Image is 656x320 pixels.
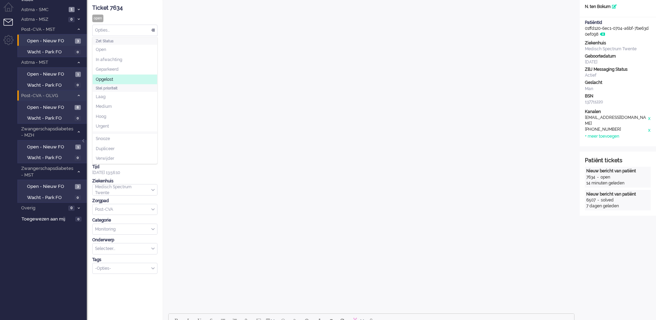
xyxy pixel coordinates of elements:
div: + meer toevoegen [585,133,619,139]
div: Medisch Spectrum Twente [585,46,651,52]
a: Wacht - Park FO 0 [20,114,86,122]
span: Toegewezen aan mij [22,216,73,223]
a: Wacht - Park FO 0 [20,81,86,89]
div: Tags [92,257,157,263]
span: Astma - MST [20,59,74,66]
div: Actief [585,72,651,78]
span: Astma - SMC [20,7,67,13]
div: - [596,197,601,203]
span: Open - Nieuw FO [27,71,74,78]
div: 14 minuten geleden [586,180,649,186]
div: Tijd [92,164,157,170]
div: 7 dagen geleden [586,203,649,209]
span: Zwangerschapsdiabetes - MST [20,165,74,178]
span: Verwijder [96,156,114,162]
div: open [92,15,103,22]
span: Open - Nieuw FO [27,104,73,111]
div: Geslacht [585,80,651,86]
li: Admin menu [3,35,19,51]
span: Urgent [96,123,109,129]
li: Tickets menu [3,19,19,34]
li: Dupliceer [93,144,157,154]
span: 8 [75,105,81,110]
div: [PHONE_NUMBER] [585,127,647,133]
span: Zwangerschapsdiabetes - MZH [20,126,74,139]
div: 01ffd120-6ec1-0704-a6bf-7be63d0ef098 [580,20,656,37]
div: - [595,174,600,180]
span: 1 [69,7,75,12]
div: open [600,174,610,180]
span: Open [96,47,106,53]
div: Man [585,86,651,92]
li: Stel prioriteit [93,84,157,131]
a: Open - Nieuw FO 8 [20,103,86,111]
span: Hoog [96,114,106,120]
span: 3 [75,38,81,44]
li: Opgelost [93,75,157,85]
span: Overig [20,205,66,211]
span: 0 [75,83,81,88]
li: Hoog [93,112,157,122]
li: Laag [93,92,157,102]
span: Wacht - Park FO [27,82,73,89]
div: PatiëntId [585,20,651,26]
a: Open - Nieuw FO 3 [20,37,86,44]
span: 0 [75,116,81,121]
div: Select Tags [92,263,157,274]
a: Open - Nieuw FO 1 [20,70,86,78]
span: 0 [68,206,75,211]
div: Onderwerp [92,237,157,243]
ul: Zet Status [93,45,157,84]
span: Open - Nieuw FO [27,144,74,150]
div: Categorie [92,217,157,223]
li: Open [93,45,157,55]
span: Laag [96,94,105,100]
div: [DATE] 13:56:10 [92,164,157,176]
a: Wacht - Park FO 0 [20,193,86,201]
span: Astma - MSZ [20,16,66,23]
span: 0 [75,50,81,55]
div: Zorgpad [92,198,157,204]
div: Nieuw bericht van patiënt [586,168,649,174]
a: Open - Nieuw FO 3 [20,182,86,190]
div: Ziekenhuis [92,178,157,184]
span: Zet Status [96,38,113,43]
div: Ziekenhuis [585,40,651,46]
span: 0 [68,17,75,22]
a: Open - Nieuw FO 1 [20,143,86,150]
li: Urgent [93,121,157,131]
span: Stel prioriteit [96,86,118,90]
div: Ticket 7634 [92,4,157,12]
div: Kanalen [585,109,651,115]
span: Wacht - Park FO [27,155,73,161]
li: Zet Status [93,37,157,85]
body: Rich Text Area. Press ALT-0 for help. [3,3,403,15]
div: BSN [585,93,651,99]
span: Geparkeerd [96,67,119,72]
span: 1 [75,145,81,150]
div: N. ten Bokum [580,4,656,10]
li: In afwachting [93,55,157,65]
li: Verwijder [93,154,157,164]
span: 1 [75,72,81,77]
div: [DATE] [585,59,651,65]
a: Wacht - Park FO 0 [20,48,86,55]
span: Medium [96,104,112,110]
div: [EMAIL_ADDRESS][DOMAIN_NAME] [585,115,647,127]
li: Geparkeerd [93,64,157,75]
li: Dashboard menu [3,2,19,18]
ul: Stel prioriteit [93,92,157,131]
span: Wacht - Park FO [27,49,73,55]
div: Geboortedatum [585,53,651,59]
span: In afwachting [96,57,122,63]
div: x [647,127,651,133]
div: Nieuw bericht van patiënt [586,191,649,197]
div: Patiënt tickets [585,157,651,165]
a: Toegewezen aan mij 0 [20,215,87,223]
span: Open - Nieuw FO [27,183,73,190]
div: 6507 [586,197,596,203]
div: solved [601,197,614,203]
div: 7634 [586,174,595,180]
span: 0 [75,155,81,161]
li: Medium [93,102,157,112]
